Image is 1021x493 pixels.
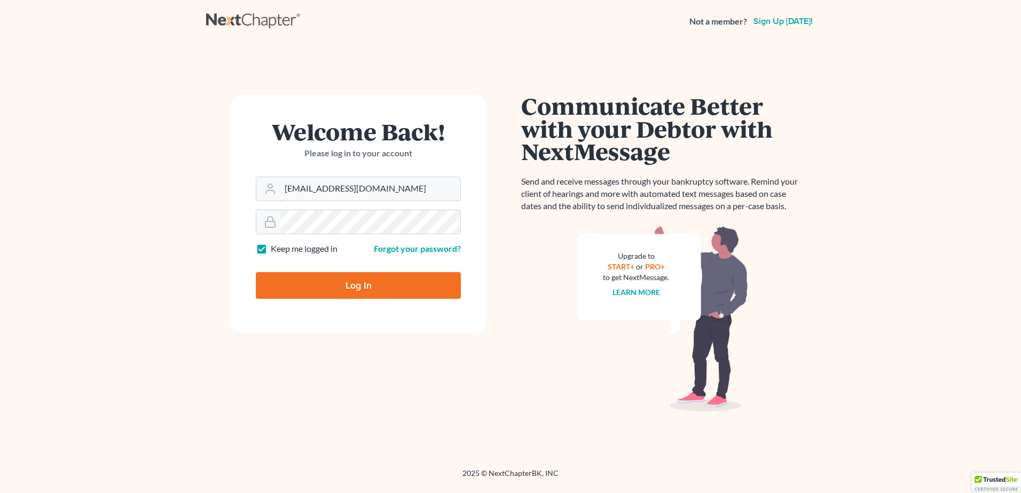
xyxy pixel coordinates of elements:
label: Keep me logged in [271,243,337,255]
img: nextmessage_bg-59042aed3d76b12b5cd301f8e5b87938c9018125f34e5fa2b7a6b67550977c72.svg [577,225,748,412]
h1: Communicate Better with your Debtor with NextMessage [521,94,804,163]
a: Forgot your password? [374,243,461,253]
p: Send and receive messages through your bankruptcy software. Remind your client of hearings and mo... [521,176,804,212]
input: Email Address [280,177,460,201]
p: Please log in to your account [256,147,461,160]
a: Sign up [DATE]! [751,17,815,26]
input: Log In [256,272,461,299]
div: Upgrade to [603,251,669,261]
h1: Welcome Back! [256,120,461,143]
a: Learn more [612,288,660,297]
strong: Not a member? [689,15,747,28]
a: PRO+ [645,262,665,271]
a: START+ [608,262,634,271]
div: TrustedSite Certified [972,473,1021,493]
div: 2025 © NextChapterBK, INC [206,468,815,487]
span: or [636,262,643,271]
div: to get NextMessage. [603,272,669,283]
